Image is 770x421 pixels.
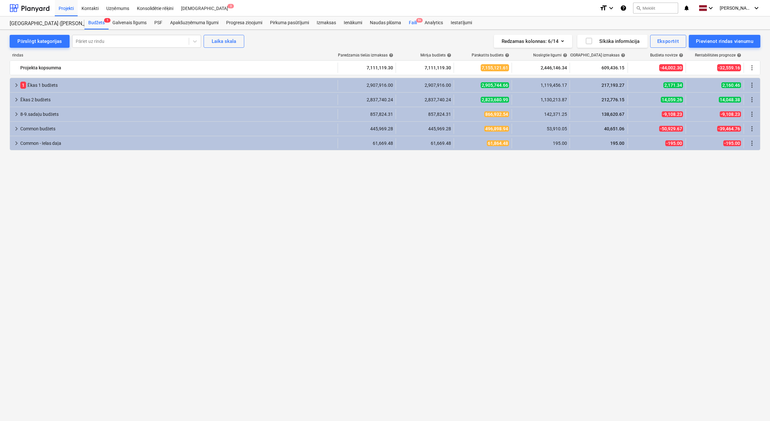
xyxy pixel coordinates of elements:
[707,4,715,12] i: keyboard_arrow_down
[504,53,509,57] span: help
[533,53,567,58] div: Noslēgtie līgumi
[13,96,20,104] span: keyboard_arrow_right
[104,18,111,23] span: 1
[748,64,756,72] span: Vairāk darbību
[607,4,615,12] i: keyboard_arrow_down
[662,111,683,117] span: -9,108.23
[610,141,625,146] span: 195.00
[603,126,625,131] span: 40,651.06
[577,35,648,48] button: Sīkāka informācija
[341,63,393,73] div: 7,111,119.30
[109,16,150,29] a: Galvenais līgums
[719,97,741,103] span: 14,048.38
[659,126,683,132] span: -50,929.67
[341,112,393,117] div: 857,824.31
[600,4,607,12] i: format_size
[633,3,678,14] button: Meklēt
[481,97,509,103] span: 2,823,680.99
[721,82,741,88] span: 2,160.46
[753,4,760,12] i: keyboard_arrow_down
[150,16,166,29] a: PSF
[601,83,625,88] span: 217,193.27
[748,96,756,104] span: Vairāk darbību
[446,53,451,57] span: help
[661,97,683,103] span: 14,059.26
[20,138,335,148] div: Common - Ielas daļa
[636,5,641,11] span: search
[222,16,266,29] a: Progresa ziņojumi
[515,141,567,146] div: 195.00
[20,109,335,119] div: 8-9.sadaļu budžets
[340,16,366,29] a: Ienākumi
[212,37,236,45] div: Laika skala
[696,37,753,45] div: Pievienot rindas vienumu
[494,35,572,48] button: Redzamas kolonnas:6/14
[717,64,741,71] span: -32,559.16
[13,110,20,118] span: keyboard_arrow_right
[17,37,62,45] div: Pārslēgt kategorijas
[20,80,335,90] div: Ēkas 1 budžets
[20,124,335,134] div: Common budžets
[447,16,476,29] a: Iestatījumi
[683,4,690,12] i: notifications
[266,16,313,29] a: Pirkuma pasūtījumi
[399,63,451,73] div: 7,111,119.30
[366,16,405,29] a: Naudas plūsma
[650,53,683,58] div: Budžeta novirze
[723,140,741,146] span: -195.00
[620,53,625,57] span: help
[601,112,625,117] span: 138,620.67
[695,53,741,58] div: Rentabilitātes prognoze
[515,112,567,117] div: 142,371.25
[399,83,451,88] div: 2,907,916.00
[420,53,451,58] div: Mērķa budžets
[20,82,26,89] span: 1
[650,35,686,48] button: Eksportēt
[665,140,683,146] span: -195.00
[13,139,20,147] span: keyboard_arrow_right
[659,64,683,71] span: -44,002.30
[720,111,741,117] span: -9,108.23
[484,126,509,132] span: 496,898.94
[515,126,567,131] div: 53,910.05
[487,140,509,146] span: 61,864.48
[657,37,679,45] div: Eksportēt
[341,126,393,131] div: 445,969.28
[481,64,509,71] span: 7,155,121.61
[736,53,741,57] span: help
[502,37,564,45] div: Redzamas kolonnas : 6/14
[13,125,20,133] span: keyboard_arrow_right
[10,20,77,27] div: [GEOGRAPHIC_DATA] ([PERSON_NAME] - PRJ2002936 un PRJ2002937) 2601965
[399,141,451,146] div: 61,669.48
[405,16,421,29] a: Faili9+
[399,112,451,117] div: 857,824.31
[341,83,393,88] div: 2,907,916.00
[472,53,509,58] div: Pārskatīts budžets
[338,53,393,58] div: Paredzamās tiešās izmaksas
[204,35,244,48] button: Laika skala
[748,81,756,89] span: Vairāk darbību
[313,16,340,29] a: Izmaksas
[748,139,756,147] span: Vairāk darbību
[720,5,752,11] span: [PERSON_NAME]
[484,111,509,117] span: 866,932.54
[663,82,683,88] span: 2,171.34
[620,4,627,12] i: Zināšanu pamats
[399,126,451,131] div: 445,969.28
[717,126,741,132] span: -39,464.76
[515,97,567,102] div: 1,130,213.87
[13,81,20,89] span: keyboard_arrow_right
[601,97,625,102] span: 212,776.15
[738,390,770,421] iframe: Chat Widget
[585,37,640,45] div: Sīkāka informācija
[748,125,756,133] span: Vairāk darbību
[601,65,625,71] span: 609,436.15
